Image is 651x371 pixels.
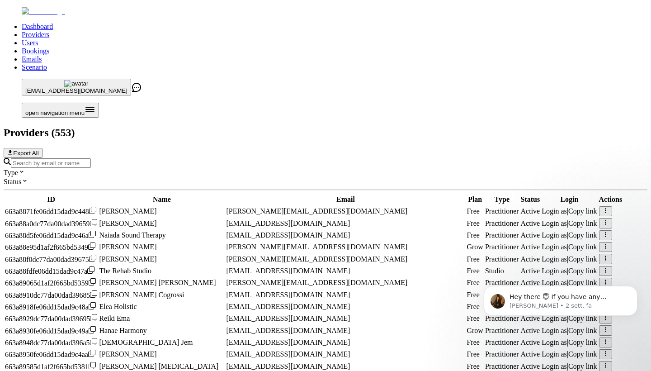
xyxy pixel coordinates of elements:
span: Free [467,338,479,346]
div: Click to copy [5,290,97,300]
div: Click to copy [5,326,97,335]
div: Click to copy [5,314,97,323]
span: Login as [542,362,567,370]
span: [PERSON_NAME] [99,207,156,215]
span: Copy link [568,219,597,227]
span: [PERSON_NAME][EMAIL_ADDRESS][DOMAIN_NAME] [226,243,407,251]
span: validated [485,255,519,263]
button: Export All [4,148,42,158]
th: Email [226,195,465,204]
span: [EMAIL_ADDRESS][DOMAIN_NAME] [226,350,350,358]
span: Free [467,314,479,322]
th: Plan [466,195,483,204]
div: Active [521,207,540,215]
div: Click to copy [5,302,97,311]
input: Search by email or name [11,158,91,168]
th: Name [99,195,225,204]
span: [PERSON_NAME][EMAIL_ADDRESS][DOMAIN_NAME] [226,207,407,215]
span: Naiada Sound Therapy [99,231,165,239]
div: Click to copy [5,219,97,228]
span: Login as [542,255,567,263]
span: Reiki Ema [99,314,130,322]
span: [PERSON_NAME] [99,255,156,263]
div: Click to copy [5,255,97,264]
span: Copy link [568,243,597,251]
span: Free [467,362,479,370]
span: [EMAIL_ADDRESS][DOMAIN_NAME] [226,303,350,310]
div: | [542,255,597,263]
span: [DEMOGRAPHIC_DATA] Jem [99,338,193,346]
a: Bookings [22,47,49,55]
span: Login as [542,243,567,251]
div: Click to copy [5,207,97,216]
div: | [542,231,597,239]
span: Free [467,207,479,215]
span: validated [485,362,519,370]
span: [PERSON_NAME] [99,350,156,358]
span: [PERSON_NAME] [PERSON_NAME] [99,279,216,286]
span: [PERSON_NAME][EMAIL_ADDRESS][DOMAIN_NAME] [226,279,407,286]
span: validated [485,231,519,239]
span: [PERSON_NAME] [MEDICAL_DATA] [99,362,218,370]
div: Active [521,219,540,228]
span: Elea Holistic [99,303,137,310]
div: Click to copy [5,362,97,371]
span: [EMAIL_ADDRESS][DOMAIN_NAME] [25,87,127,94]
span: validated [485,219,519,227]
button: Open menu [22,103,99,118]
div: | [542,207,597,215]
span: [EMAIL_ADDRESS][DOMAIN_NAME] [226,362,350,370]
span: Login as [542,231,567,239]
span: Free [467,350,479,358]
span: validated [485,207,519,215]
span: [EMAIL_ADDRESS][DOMAIN_NAME] [226,338,350,346]
a: Emails [22,55,42,63]
button: avatar[EMAIL_ADDRESS][DOMAIN_NAME] [22,79,131,95]
span: [EMAIL_ADDRESS][DOMAIN_NAME] [226,314,350,322]
div: Active [521,255,540,263]
a: Users [22,39,38,47]
span: Free [467,303,479,310]
iframe: Intercom notifications messaggio [470,267,651,366]
span: Free [467,231,479,239]
span: [EMAIL_ADDRESS][DOMAIN_NAME] [226,219,350,227]
span: Grow [467,243,483,251]
span: Copy link [568,255,597,263]
span: The Rehab Studio [99,267,151,275]
th: Status [520,195,541,204]
span: Copy link [568,362,597,370]
th: Actions [599,195,623,204]
span: Free [467,279,479,286]
span: Free [467,267,479,275]
div: | [542,243,597,251]
span: [PERSON_NAME][EMAIL_ADDRESS][DOMAIN_NAME] [226,255,407,263]
a: Dashboard [22,23,53,30]
div: Active [521,231,540,239]
th: Type [485,195,519,204]
a: Scenario [22,63,47,71]
span: [EMAIL_ADDRESS][DOMAIN_NAME] [226,291,350,299]
div: Click to copy [5,350,97,359]
span: Copy link [568,231,597,239]
div: Click to copy [5,266,97,276]
a: Providers [22,31,49,38]
span: [PERSON_NAME] [99,243,156,251]
img: avatar [64,80,88,87]
span: Free [467,219,479,227]
div: Type [4,168,647,177]
span: Free [467,291,479,299]
span: validated [485,243,519,251]
span: [EMAIL_ADDRESS][DOMAIN_NAME] [226,267,350,275]
th: ID [5,195,98,204]
div: Click to copy [5,243,97,252]
div: Active [521,243,540,251]
span: [EMAIL_ADDRESS][DOMAIN_NAME] [226,327,350,334]
img: Fluum Logo [22,7,65,15]
span: [PERSON_NAME] [99,219,156,227]
span: [PERSON_NAME] Cogrossi [99,291,184,299]
span: Hanae Harmony [99,327,146,334]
